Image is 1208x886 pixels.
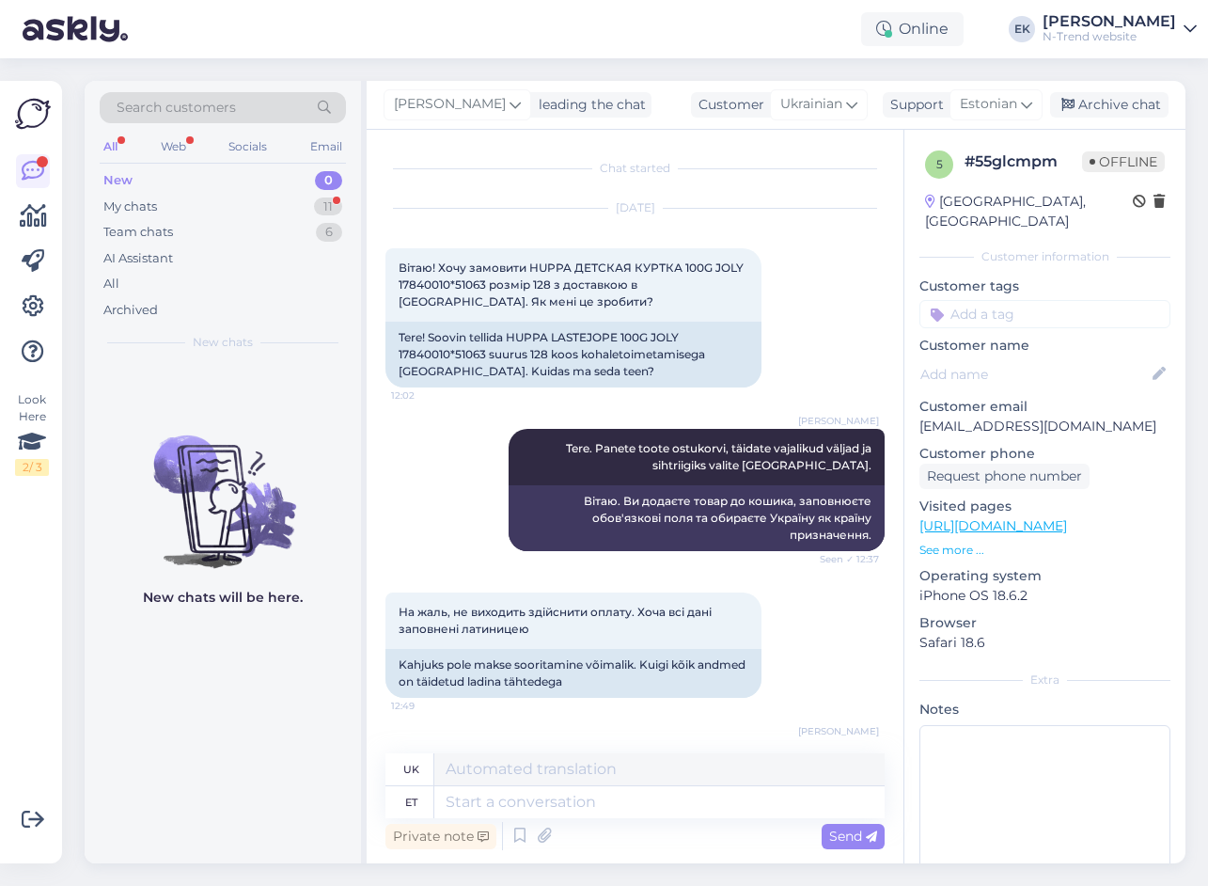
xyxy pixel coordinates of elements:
div: 0 [315,171,342,190]
p: Operating system [919,566,1170,586]
p: New chats will be here. [143,588,303,608]
p: Browser [919,613,1170,633]
div: Archived [103,301,158,320]
div: # 55glcmpm [965,150,1082,173]
div: 2 / 3 [15,459,49,476]
div: Extra [919,672,1170,688]
input: Add name [920,364,1149,385]
div: Archive chat [1050,92,1169,118]
a: [PERSON_NAME]N-Trend website [1043,14,1197,44]
span: [PERSON_NAME] [394,94,506,115]
span: Tere. Panete toote ostukorvi, täidate vajalikud väljad ja sihtriigiks valite [GEOGRAPHIC_DATA]. [566,441,874,472]
div: EK [1009,16,1035,42]
span: Estonian [960,94,1017,115]
div: [PERSON_NAME] [1043,14,1176,29]
img: Askly Logo [15,96,51,132]
p: iPhone OS 18.6.2 [919,586,1170,606]
div: Customer information [919,248,1170,265]
div: Kahjuks pole makse sooritamine võimalik. Kuigi kõik andmed on täidetud ladina tähtedega [385,649,761,698]
span: 5 [936,157,943,171]
p: Customer name [919,336,1170,356]
p: Customer email [919,397,1170,417]
input: Add a tag [919,300,1170,328]
div: Team chats [103,223,173,242]
p: Customer tags [919,277,1170,296]
p: See more ... [919,542,1170,559]
div: Request phone number [919,464,1090,489]
span: Search customers [117,98,236,118]
div: AI Assistant [103,249,173,268]
div: Web [157,134,190,159]
p: Safari 18.6 [919,633,1170,653]
span: Вітаю! Хочу замовити HUPPA ДЕТСКАЯ КУРТКА 100G JOLY 17840010*51063 розмір 128 з доставкою в [GEOG... [399,261,746,309]
div: Support [883,95,944,115]
div: 11 [314,198,342,216]
div: 6 [316,223,342,242]
div: Online [861,12,964,46]
div: N-Trend website [1043,29,1176,44]
span: Offline [1082,151,1165,172]
span: Ukrainian [780,94,842,115]
div: Tere! Soovin tellida HUPPA LASTEJOPE 100G JOLY 17840010*51063 suurus 128 koos kohaletoimetamisega... [385,322,761,388]
span: New chats [193,334,253,351]
span: Seen ✓ 12:37 [808,552,879,566]
div: Chat started [385,160,885,177]
p: Customer phone [919,444,1170,464]
div: Вітаю. Ви додаєте товар до кошика, заповнюєте обов'язкові поля та обираєте Україну як країну приз... [509,485,885,551]
p: Visited pages [919,497,1170,516]
img: No chats [85,402,361,571]
div: Customer [691,95,764,115]
div: Private note [385,824,496,849]
span: 12:02 [391,388,462,403]
div: Socials [225,134,271,159]
span: Send [829,828,877,845]
div: New [103,171,133,190]
span: [PERSON_NAME] [798,414,879,428]
a: [URL][DOMAIN_NAME] [919,517,1067,534]
div: Email [306,134,346,159]
div: [GEOGRAPHIC_DATA], [GEOGRAPHIC_DATA] [925,192,1133,231]
div: My chats [103,198,157,216]
div: All [103,275,119,293]
p: Notes [919,700,1170,720]
span: [PERSON_NAME] [798,724,879,738]
p: [EMAIL_ADDRESS][DOMAIN_NAME] [919,417,1170,436]
div: All [100,134,121,159]
div: et [405,786,417,818]
div: [DATE] [385,199,885,216]
div: Look Here [15,391,49,476]
span: 12:49 [391,699,462,713]
div: leading the chat [531,95,646,115]
div: uk [403,753,419,785]
span: На жаль, не виходить здійснити оплату. Хоча всі дані заповнені латиницею [399,605,714,636]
